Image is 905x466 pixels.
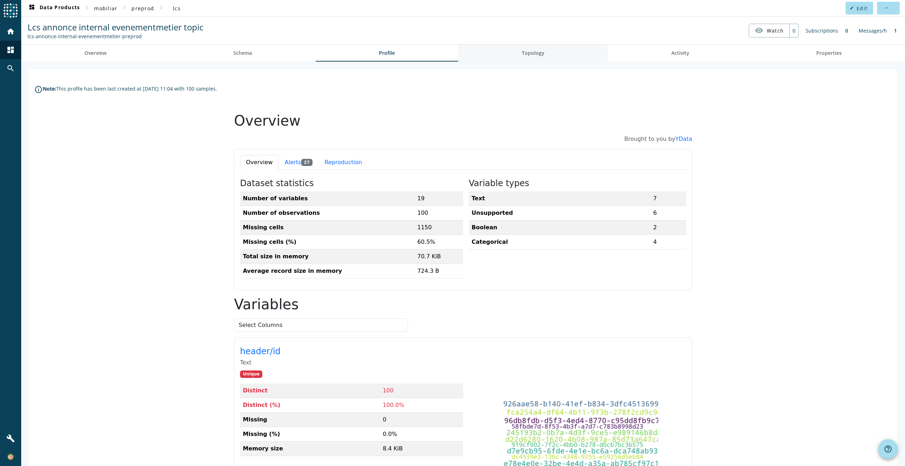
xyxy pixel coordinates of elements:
span: Activity [671,51,689,56]
th: Unsupported [440,99,622,114]
td: 100.0% [351,292,434,306]
p: Dataset statistics [211,72,434,82]
div: Kafka Topic: lcs-annonce-internal-evenementmetier-preprod [28,33,204,40]
th: Missing (%) [211,321,351,335]
button: Data Products [25,2,83,15]
td: 724.3 B [386,157,434,172]
th: Total size in memory [211,143,386,157]
th: Missing cells (%) [211,128,386,143]
mat-icon: dashboard [28,4,36,12]
span: 27 [273,52,284,59]
th: Text [440,85,622,99]
span: preprod [132,5,154,12]
mat-icon: home [6,27,15,36]
mat-icon: dashboard [6,46,15,54]
th: Categorical [440,128,622,143]
td: 19 [386,85,434,99]
span: Lcs annonce internal evenementmetier topic [28,21,204,33]
div: Messages/h [855,24,891,38]
span: Edit [857,5,868,12]
th: Average record size in memory [211,157,386,172]
a: YData [647,29,664,36]
span: Watch [767,24,784,37]
div: 0 [842,24,852,38]
button: More details [614,413,658,426]
span: mobiliar [94,5,117,12]
button: Edit [846,2,873,15]
td: 2 [622,114,658,128]
span: Topology [522,51,544,56]
th: Distinct [211,277,351,292]
td: 60.5% [386,128,434,143]
td: 70.7 KiB [386,143,434,157]
span: Schema [233,51,252,56]
mat-icon: visibility [755,26,763,35]
td: 0.0% [351,321,434,335]
button: Overview [211,48,250,63]
a: payload/annonceAcceptee [211,447,324,457]
div: This profile has been last created at [DATE] 11:04 with 100 samples. [56,85,217,92]
td: 0 [351,306,434,321]
button: lcs [165,2,188,15]
td: 100 [386,99,434,114]
th: Missing cells [211,114,386,128]
td: 4 [622,128,658,143]
td: 8.4 KiB [351,335,434,350]
p: Brought to you by [205,28,664,37]
span: Unique [211,264,234,271]
button: Reproduction [290,48,339,63]
p: Variable types [440,72,658,82]
a: header/id [211,240,252,250]
mat-icon: chevron_right [157,4,165,12]
mat-icon: help_outline [884,445,892,453]
button: preprod [129,2,157,15]
mat-icon: more_horiz [884,6,888,10]
div: 1 [891,24,900,38]
th: Number of variables [211,85,386,99]
td: 7 [622,85,658,99]
span: lcs [173,5,181,12]
span: Profile [379,51,395,56]
mat-icon: edit [850,6,854,10]
mat-icon: chevron_right [83,4,91,12]
h1: Overview [205,6,664,23]
th: Distinct (%) [211,292,351,306]
p: header/id [211,240,658,260]
i: info_outline [34,85,43,94]
span: Properties [816,51,842,56]
span: Text [211,253,223,259]
button: mobiliar [91,2,120,15]
h1: Variables [205,189,664,206]
button: Alerts [250,48,290,63]
div: Note: [43,85,56,92]
div: Subscriptions [802,24,842,38]
button: Watch [749,24,789,37]
th: Number of observations [211,99,386,114]
span: Data Products [28,4,80,12]
mat-icon: search [6,64,15,73]
img: df3a2c00d7f1025ea8f91671640e3a84 [7,453,14,460]
td: 100 [351,277,434,292]
img: spoud-logo.svg [4,4,18,18]
span: Overview [84,51,106,56]
td: 1150 [386,114,434,128]
th: Missing [211,306,351,321]
th: Memory size [211,335,351,350]
td: 6 [622,99,658,114]
mat-icon: build [6,434,15,443]
mat-icon: chevron_right [120,4,129,12]
th: Boolean [440,114,622,128]
div: 0 [789,24,798,37]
